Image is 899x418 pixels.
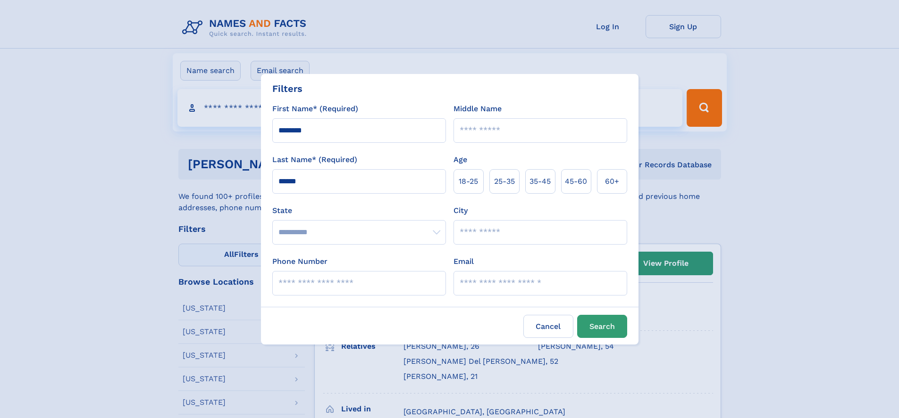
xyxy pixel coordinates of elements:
[529,176,551,187] span: 35‑45
[272,103,358,115] label: First Name* (Required)
[523,315,573,338] label: Cancel
[577,315,627,338] button: Search
[272,154,357,165] label: Last Name* (Required)
[454,205,468,216] label: City
[272,205,446,216] label: State
[272,82,302,96] div: Filters
[454,256,474,267] label: Email
[605,176,619,187] span: 60+
[459,176,478,187] span: 18‑25
[565,176,587,187] span: 45‑60
[454,154,467,165] label: Age
[494,176,515,187] span: 25‑35
[272,256,328,267] label: Phone Number
[454,103,502,115] label: Middle Name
